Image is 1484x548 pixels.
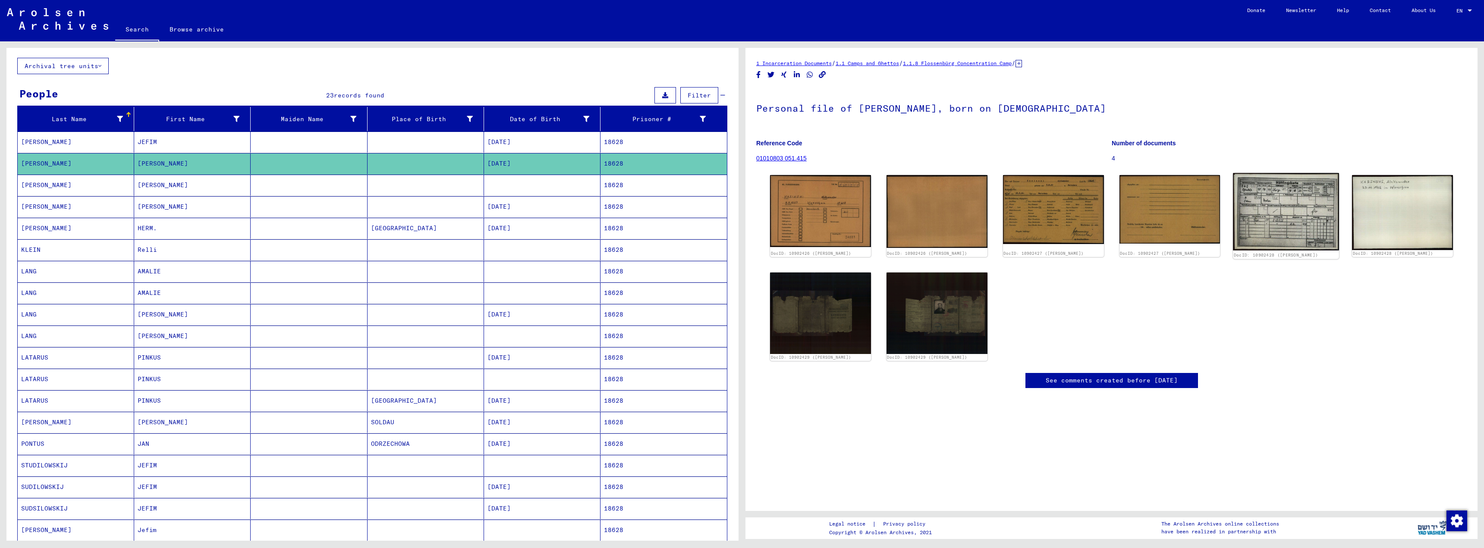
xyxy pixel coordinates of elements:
[601,196,727,217] mat-cell: 18628
[484,347,601,368] mat-cell: [DATE]
[371,115,473,124] div: Place of Birth
[601,304,727,325] mat-cell: 18628
[1161,520,1279,528] p: The Arolsen Archives online collections
[487,115,589,124] div: Date of Birth
[484,412,601,433] mat-cell: [DATE]
[134,347,251,368] mat-cell: PINKUS
[134,196,251,217] mat-cell: [PERSON_NAME]
[134,261,251,282] mat-cell: AMALIE
[484,304,601,325] mat-cell: [DATE]
[371,112,484,126] div: Place of Birth
[604,115,706,124] div: Prisoner #
[368,433,484,454] mat-cell: ODRZECHOWA
[18,261,134,282] mat-cell: LANG
[18,304,134,325] mat-cell: LANG
[134,476,251,498] mat-cell: JEFIM
[680,87,718,103] button: Filter
[134,239,251,260] mat-cell: Relli
[601,347,727,368] mat-cell: 18628
[134,304,251,325] mat-cell: [PERSON_NAME]
[601,455,727,476] mat-cell: 18628
[805,69,814,80] button: Share on WhatsApp
[254,115,356,124] div: Maiden Name
[771,355,851,360] a: DocID: 10902429 ([PERSON_NAME])
[756,155,807,162] a: 01010803 051.415
[756,60,832,66] a: 1 Incarceration Documents
[601,175,727,196] mat-cell: 18628
[484,153,601,174] mat-cell: [DATE]
[887,272,987,354] img: 002.jpg
[18,520,134,541] mat-cell: [PERSON_NAME]
[1120,251,1200,256] a: DocID: 10902427 ([PERSON_NAME])
[1161,528,1279,535] p: have been realized in partnership with
[1233,173,1339,251] img: 001.jpg
[818,69,827,80] button: Copy link
[601,369,727,390] mat-cell: 18628
[1112,154,1467,163] p: 4
[21,112,134,126] div: Last Name
[18,175,134,196] mat-cell: [PERSON_NAME]
[134,153,251,174] mat-cell: [PERSON_NAME]
[484,107,601,131] mat-header-cell: Date of Birth
[254,112,367,126] div: Maiden Name
[756,140,802,147] b: Reference Code
[134,498,251,519] mat-cell: JEFIM
[134,455,251,476] mat-cell: JEFIM
[18,196,134,217] mat-cell: [PERSON_NAME]
[887,355,967,360] a: DocID: 10902429 ([PERSON_NAME])
[134,412,251,433] mat-cell: [PERSON_NAME]
[601,433,727,454] mat-cell: 18628
[887,251,967,256] a: DocID: 10902426 ([PERSON_NAME])
[484,390,601,411] mat-cell: [DATE]
[368,107,484,131] mat-header-cell: Place of Birth
[18,153,134,174] mat-cell: [PERSON_NAME]
[484,132,601,153] mat-cell: [DATE]
[115,19,159,41] a: Search
[1456,8,1466,14] span: EN
[1003,251,1084,256] a: DocID: 10902427 ([PERSON_NAME])
[780,69,789,80] button: Share on Xing
[1112,140,1176,147] b: Number of documents
[770,272,871,354] img: 001.jpg
[134,369,251,390] mat-cell: PINKUS
[18,326,134,347] mat-cell: LANG
[876,520,936,529] a: Privacy policy
[756,88,1467,126] h1: Personal file of [PERSON_NAME], born on [DEMOGRAPHIC_DATA]
[18,369,134,390] mat-cell: LATARUS
[792,69,802,80] button: Share on LinkedIn
[326,91,334,99] span: 23
[1353,251,1433,256] a: DocID: 10902428 ([PERSON_NAME])
[601,153,727,174] mat-cell: 18628
[1012,59,1016,67] span: /
[134,390,251,411] mat-cell: PINKUS
[134,326,251,347] mat-cell: [PERSON_NAME]
[767,69,776,80] button: Share on Twitter
[134,282,251,304] mat-cell: AMALIE
[1119,175,1220,243] img: 002.jpg
[601,390,727,411] mat-cell: 18628
[18,455,134,476] mat-cell: STUDILOWSKIJ
[134,175,251,196] mat-cell: [PERSON_NAME]
[1046,376,1178,385] a: See comments created before [DATE]
[134,218,251,239] mat-cell: HERM.
[368,218,484,239] mat-cell: [GEOGRAPHIC_DATA]
[601,239,727,260] mat-cell: 18628
[7,8,108,30] img: Arolsen_neg.svg
[770,175,871,247] img: 001.jpg
[368,390,484,411] mat-cell: [GEOGRAPHIC_DATA]
[688,91,711,99] span: Filter
[484,196,601,217] mat-cell: [DATE]
[829,529,936,536] p: Copyright © Arolsen Archives, 2021
[899,59,903,67] span: /
[754,69,763,80] button: Share on Facebook
[484,433,601,454] mat-cell: [DATE]
[601,261,727,282] mat-cell: 18628
[251,107,367,131] mat-header-cell: Maiden Name
[484,498,601,519] mat-cell: [DATE]
[18,390,134,411] mat-cell: LATARUS
[18,239,134,260] mat-cell: KLEIN
[832,59,836,67] span: /
[829,520,872,529] a: Legal notice
[18,347,134,368] mat-cell: LATARUS
[604,112,717,126] div: Prisoner #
